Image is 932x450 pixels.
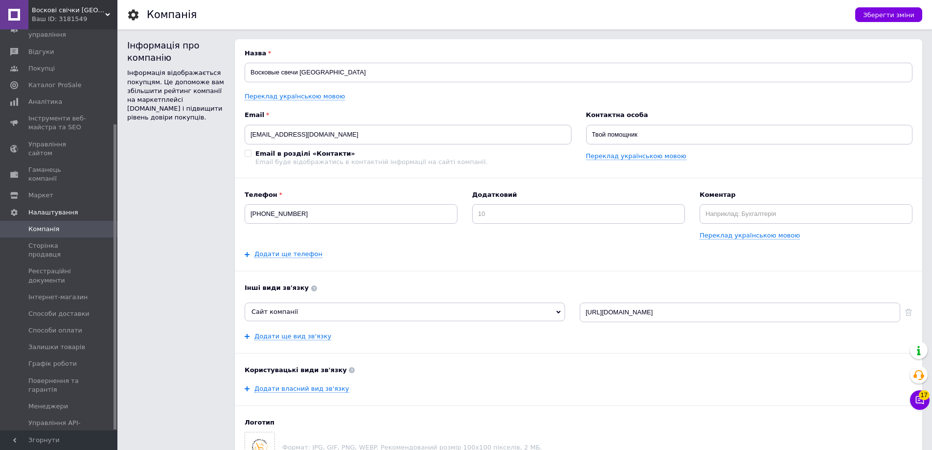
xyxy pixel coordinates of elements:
[255,158,488,166] div: Email буде відображатись в контактній інформації на сайті компанії.
[255,150,355,157] b: Email в розділі «Контакти»
[10,11,239,18] strong: Добро пожаловать в наш уютный мир восковых свечей ручной работы!
[10,10,657,271] body: Редактор, FB63E28B-82E2-4CA8-A2B8-C7C01BC0FE47
[127,39,225,64] div: Інформація про компанію
[28,64,55,73] span: Покупці
[700,232,800,239] a: Переклад українською мовою
[16,111,68,118] strong: Эко-философия
[10,10,657,40] p: Вдохновлённые природой и теплом домашнего очага, мы создаём свечи из 100% натурального пчелиного ...
[28,225,59,234] span: Компанія
[855,7,922,22] button: Зберегти зміни
[586,152,686,160] a: Переклад українською мовою
[28,377,91,394] span: Повернення та гарантія
[700,190,912,199] b: Коментар
[472,204,685,224] input: 10
[245,111,571,119] b: Email
[16,81,83,88] strong: Натуральный состав
[586,125,913,144] input: ПІБ
[919,390,930,400] span: 17
[245,204,457,224] input: +38 096 0000000
[16,64,136,71] strong: Что делает наши свечи особенными?
[28,267,91,284] span: Реєстраційні документи
[863,11,914,19] span: Зберегти зміни
[245,418,912,427] b: Логотип
[254,332,331,340] a: Додати ще вид зв'язку
[245,190,457,199] b: Телефон
[586,111,913,119] b: Контактна особа
[28,191,53,200] span: Маркет
[472,190,685,199] b: Додатковий
[245,366,912,375] b: Користувацькі види зв'язку
[28,47,54,56] span: Відгуки
[28,97,62,106] span: Аналітика
[245,49,912,58] b: Назва
[245,125,571,144] input: Електронна адреса
[245,93,345,100] a: Переклад українською мовою
[10,63,657,73] p: 🕯
[254,250,322,258] a: Додати ще телефон
[28,22,91,39] span: Панель управління
[28,114,91,132] span: Інструменти веб-майстра та SEO
[28,81,81,90] span: Каталог ProSale
[580,303,900,322] input: Наприклад: http://mysite.com
[700,204,912,224] input: Наприклад: Бухгалтерія
[910,390,930,410] button: Чат з покупцем17
[251,308,298,315] span: Сайт компанії
[28,343,85,352] span: Залишки товарів
[32,15,117,24] div: Ваш ID: 3181549
[28,208,78,217] span: Налаштування
[28,166,91,183] span: Гаманець компанії
[16,101,62,109] strong: Ручная работа
[28,309,90,318] span: Способи доставки
[127,69,225,122] div: Інформація відображається покупцям. Це допоможе вам збільшити рейтинг компанії на маркетплейсі [D...
[254,385,349,393] a: Додати власний вид зв'язку
[245,63,912,82] input: Назва вашої компанії
[28,359,77,368] span: Графік роботи
[28,140,91,158] span: Управління сайтом
[28,419,91,436] span: Управління API-токенами
[32,6,105,15] span: Воскові свічки Одеса
[10,80,657,120] p: — : только чистый пчелиный воск и хлопковые фитили. — : без добавок и ароматизаторов — только лёг...
[28,326,82,335] span: Способи оплати
[28,293,88,302] span: Інтернет-магазин
[147,9,197,21] h1: Компанія
[16,91,70,98] strong: Аромат природы
[28,241,91,259] span: Сторінка продавця
[245,284,912,292] b: Інші види зв'язку
[28,402,68,411] span: Менеджери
